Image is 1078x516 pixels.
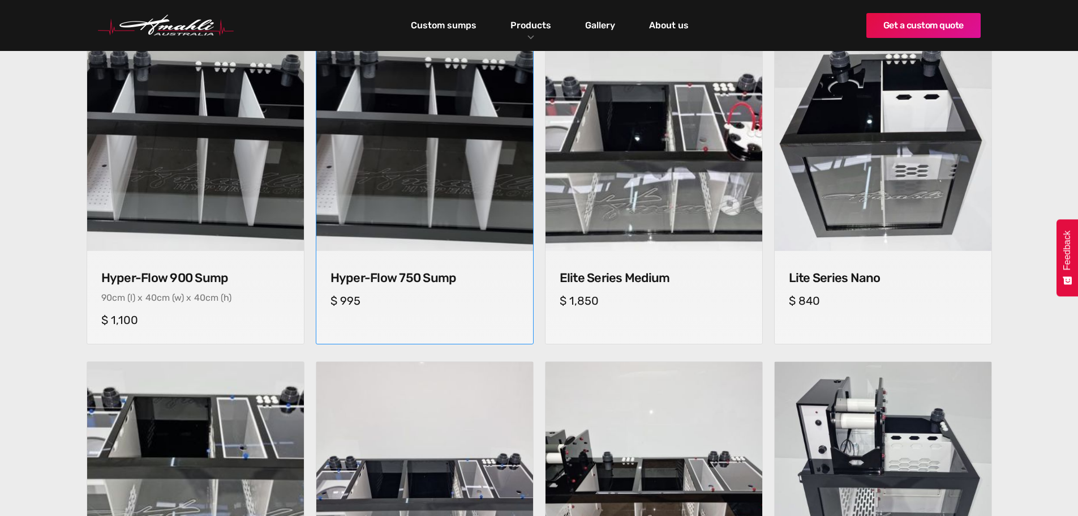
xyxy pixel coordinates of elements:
h5: $ 840 [789,294,977,308]
a: Hyper-Flow 750 Sump Hyper-Flow 750 Sump Hyper-Flow 750 Sump$ 995 [316,33,534,344]
div: cm (w) x [157,292,191,303]
span: Feedback [1062,231,1072,270]
a: Lite Series NanoLite Series NanoLite Series Nano$ 840 [774,33,992,344]
div: 90 [101,292,112,303]
a: Hyper-Flow 900 Sump Hyper-Flow 900 Sump Hyper-Flow 900 Sump90cm (l) x40cm (w) x40cm (h)$ 1,100 [87,33,304,344]
a: Get a custom quote [866,13,981,38]
h4: Hyper-Flow 750 Sump [330,271,519,285]
img: Hmahli Australia Logo [98,15,234,36]
a: Elite Series MediumElite Series MediumElite Series Medium$ 1,850 [545,33,763,344]
h5: $ 1,100 [101,313,290,327]
a: Gallery [582,16,618,35]
h4: Elite Series Medium [560,271,748,285]
img: Elite Series Medium [546,34,762,251]
div: 40 [145,292,157,303]
img: Hyper-Flow 900 Sump [87,34,304,251]
img: Hyper-Flow 750 Sump [311,29,538,257]
div: cm (h) [205,292,231,303]
a: home [98,15,234,36]
div: 40 [194,292,205,303]
h5: $ 995 [330,294,519,308]
img: Lite Series Nano [775,34,991,251]
h4: Hyper-Flow 900 Sump [101,271,290,285]
button: Feedback - Show survey [1056,219,1078,296]
h5: $ 1,850 [560,294,748,308]
a: Products [508,17,554,33]
a: Custom sumps [408,16,479,35]
h4: Lite Series Nano [789,271,977,285]
div: cm (l) x [112,292,143,303]
a: About us [646,16,692,35]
